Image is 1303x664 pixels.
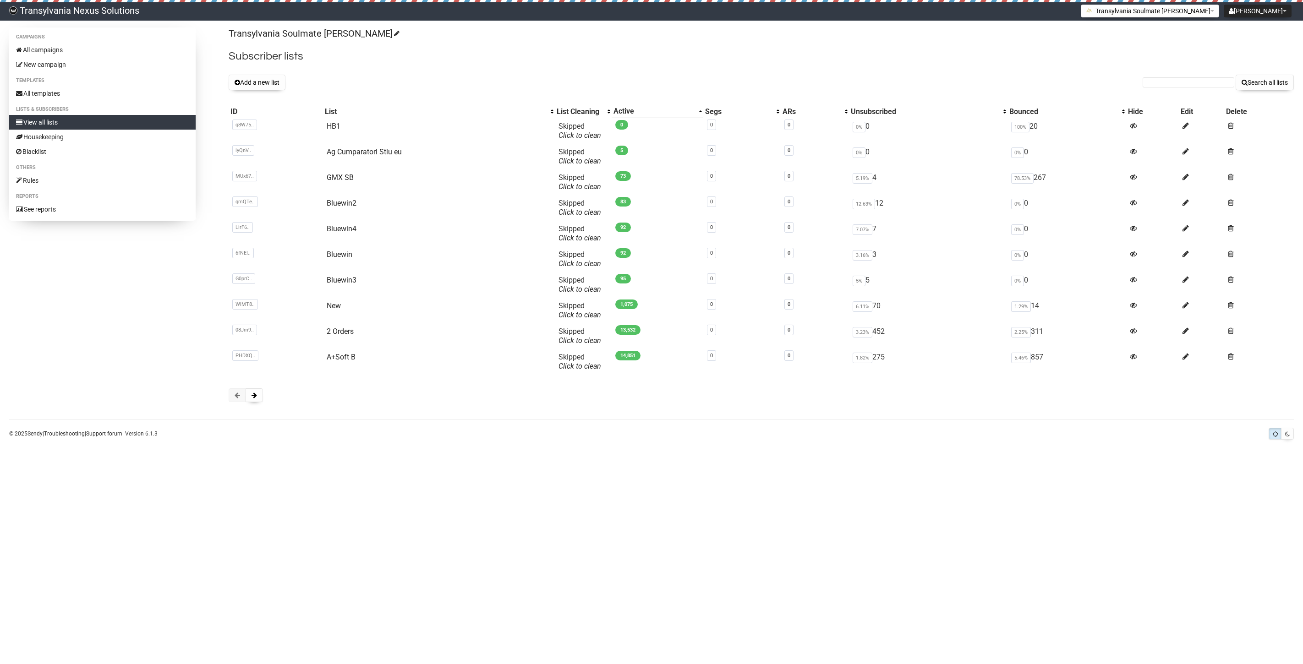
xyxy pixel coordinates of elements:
[1128,107,1177,116] div: Hide
[327,301,341,310] a: New
[1226,107,1292,116] div: Delete
[853,147,865,158] span: 0%
[1179,105,1224,118] th: Edit: No sort applied, sorting is disabled
[853,173,872,184] span: 5.19%
[615,146,628,155] span: 5
[615,197,631,207] span: 83
[232,196,258,207] span: qmQTe..
[615,274,631,283] span: 95
[1126,105,1179,118] th: Hide: No sort applied, sorting is disabled
[1011,173,1034,184] span: 78.53%
[1011,122,1029,132] span: 100%
[710,122,713,128] a: 0
[558,157,601,165] a: Click to clean
[1007,105,1126,118] th: Bounced: No sort applied, activate to apply an ascending sort
[710,224,713,230] a: 0
[558,310,601,319] a: Click to clean
[851,107,998,116] div: Unsubscribed
[558,173,601,191] span: Skipped
[232,273,255,284] span: G0prC..
[1011,353,1031,363] span: 5.46%
[9,191,196,202] li: Reports
[853,199,875,209] span: 12.63%
[1007,144,1126,169] td: 0
[9,104,196,115] li: Lists & subscribers
[853,122,865,132] span: 0%
[1011,250,1024,261] span: 0%
[849,169,1007,195] td: 4
[9,43,196,57] a: All campaigns
[323,105,555,118] th: List: No sort applied, activate to apply an ascending sort
[9,173,196,188] a: Rules
[1181,107,1222,116] div: Edit
[1011,301,1031,312] span: 1.29%
[9,115,196,130] a: View all lists
[615,325,641,335] span: 13,532
[558,353,601,370] span: Skipped
[710,276,713,282] a: 0
[853,327,872,337] span: 3.23%
[9,32,196,43] li: Campaigns
[853,276,865,286] span: 5%
[849,298,1007,323] td: 70
[788,250,790,256] a: 0
[1007,323,1126,349] td: 311
[1007,298,1126,323] td: 14
[229,48,1294,65] h2: Subscriber lists
[558,208,601,217] a: Click to clean
[1224,5,1292,17] button: [PERSON_NAME]
[232,248,254,258] span: 6fNEI..
[1009,107,1117,116] div: Bounced
[1007,246,1126,272] td: 0
[230,107,321,116] div: ID
[232,222,253,233] span: LirF6..
[615,299,638,309] span: 1,075
[9,130,196,144] a: Housekeeping
[615,223,631,232] span: 92
[1007,272,1126,298] td: 0
[853,301,872,312] span: 6.11%
[327,250,352,259] a: Bluewin
[229,105,323,118] th: ID: No sort applied, sorting is disabled
[710,147,713,153] a: 0
[849,118,1007,144] td: 0
[1011,147,1024,158] span: 0%
[44,430,85,437] a: Troubleshooting
[710,301,713,307] a: 0
[558,301,601,319] span: Skipped
[9,162,196,173] li: Others
[849,272,1007,298] td: 5
[788,301,790,307] a: 0
[327,224,356,233] a: Bluewin4
[27,430,43,437] a: Sendy
[229,28,398,39] a: Transylvania Soulmate [PERSON_NAME]
[1007,118,1126,144] td: 20
[849,221,1007,246] td: 7
[9,57,196,72] a: New campaign
[710,353,713,359] a: 0
[327,353,356,361] a: A+Soft B
[1224,105,1294,118] th: Delete: No sort applied, sorting is disabled
[1011,199,1024,209] span: 0%
[849,105,1007,118] th: Unsubscribed: No sort applied, activate to apply an ascending sort
[1007,349,1126,375] td: 857
[1007,195,1126,221] td: 0
[788,276,790,282] a: 0
[558,234,601,242] a: Click to clean
[849,144,1007,169] td: 0
[781,105,849,118] th: ARs: No sort applied, activate to apply an ascending sort
[710,327,713,333] a: 0
[9,429,158,439] p: © 2025 | | | Version 6.1.3
[558,182,601,191] a: Click to clean
[788,199,790,205] a: 0
[1011,224,1024,235] span: 0%
[558,250,601,268] span: Skipped
[788,327,790,333] a: 0
[327,327,354,336] a: 2 Orders
[232,350,258,361] span: PHDXQ..
[783,107,840,116] div: ARs
[232,171,257,181] span: MUx67..
[558,259,601,268] a: Click to clean
[9,86,196,101] a: All templates
[327,147,402,156] a: Ag Cumparatori Stiu eu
